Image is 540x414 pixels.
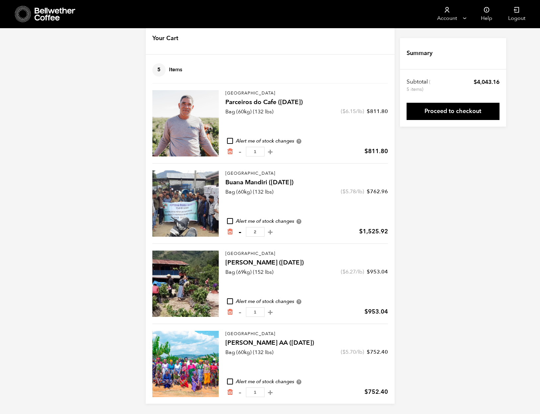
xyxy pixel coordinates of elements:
span: $ [343,108,346,115]
span: $ [364,308,368,316]
input: Qty [246,227,265,237]
bdi: 1,525.92 [359,227,388,236]
button: + [266,148,274,155]
span: $ [359,227,363,236]
h4: Items [152,63,182,77]
span: $ [367,108,370,115]
button: + [266,309,274,316]
input: Qty [246,387,265,397]
bdi: 953.04 [364,308,388,316]
h4: [PERSON_NAME] ([DATE]) [225,258,388,267]
bdi: 6.15 [343,108,356,115]
a: Remove from cart [227,389,233,396]
bdi: 752.40 [364,388,388,396]
span: ( /lb) [341,188,364,195]
span: ( /lb) [341,108,364,115]
span: ( /lb) [341,268,364,275]
div: Alert me of stock changes [225,138,388,145]
span: 5 [152,63,166,77]
span: $ [367,348,370,356]
bdi: 811.80 [364,147,388,155]
bdi: 4,043.16 [474,78,500,86]
h4: Your Cart [152,34,178,43]
a: Remove from cart [227,228,233,235]
p: [GEOGRAPHIC_DATA] [225,170,388,177]
bdi: 752.40 [367,348,388,356]
a: Remove from cart [227,309,233,316]
h4: Buana Mandiri ([DATE]) [225,178,388,187]
bdi: 953.04 [367,268,388,275]
span: $ [343,188,346,195]
bdi: 762.96 [367,188,388,195]
bdi: 5.70 [343,348,356,356]
button: + [266,229,274,235]
h4: [PERSON_NAME] AA ([DATE]) [225,338,388,348]
h4: Parceiros do Cafe ([DATE]) [225,98,388,107]
p: Bag (60kg) (132 lbs) [225,348,273,356]
div: Alert me of stock changes [225,298,388,305]
span: $ [343,348,346,356]
span: ( /lb) [341,348,364,356]
input: Qty [246,307,265,317]
p: Bag (69kg) (152 lbs) [225,268,273,276]
button: - [236,229,244,235]
th: Subtotal [407,78,431,93]
button: - [236,309,244,316]
span: $ [367,268,370,275]
p: [GEOGRAPHIC_DATA] [225,90,388,97]
span: $ [364,147,368,155]
a: Remove from cart [227,148,233,155]
p: Bag (60kg) (132 lbs) [225,108,273,116]
button: - [236,148,244,155]
span: $ [364,388,368,396]
h4: Summary [407,49,432,58]
span: $ [474,78,477,86]
button: - [236,389,244,396]
span: $ [343,268,346,275]
a: Proceed to checkout [407,103,500,120]
span: $ [367,188,370,195]
bdi: 811.80 [367,108,388,115]
div: Alert me of stock changes [225,378,388,385]
p: [GEOGRAPHIC_DATA] [225,251,388,257]
bdi: 6.27 [343,268,356,275]
input: Qty [246,147,265,156]
button: + [266,389,274,396]
p: Bag (60kg) (132 lbs) [225,188,273,196]
bdi: 5.78 [343,188,356,195]
div: Alert me of stock changes [225,218,388,225]
p: [GEOGRAPHIC_DATA] [225,331,388,337]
